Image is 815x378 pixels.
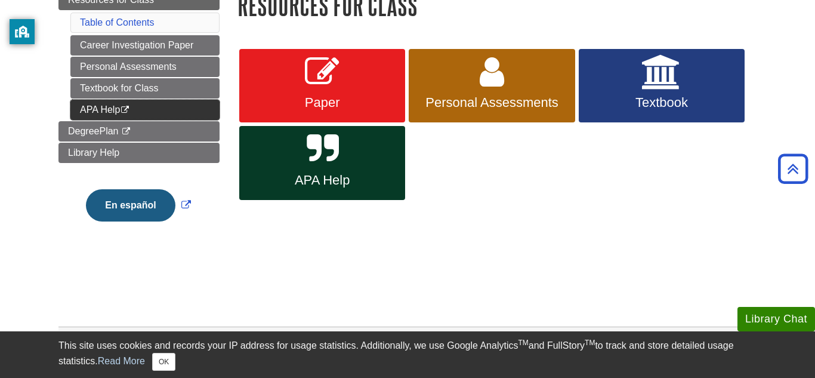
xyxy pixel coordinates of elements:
a: Personal Assessments [70,57,220,77]
a: Paper [239,49,405,123]
div: This site uses cookies and records your IP address for usage statistics. Additionally, we use Goo... [58,339,757,371]
sup: TM [518,339,528,347]
a: Read More [98,356,145,366]
a: DegreePlan [58,121,220,142]
a: Career Investigation Paper [70,35,220,56]
a: Personal Assessments [409,49,575,123]
a: Textbook for Class [70,78,220,99]
a: APA Help [70,100,220,120]
button: Library Chat [737,307,815,331]
a: Table of Contents [80,17,155,27]
a: Textbook [579,49,745,123]
span: Personal Assessments [418,95,566,110]
span: Textbook [588,95,736,110]
a: APA Help [239,126,405,200]
a: Back to Top [774,161,812,177]
span: APA Help [248,173,396,188]
a: Library Help [58,143,220,163]
sup: TM [585,339,595,347]
button: Close [152,353,175,371]
span: Paper [248,95,396,110]
i: This link opens in a new window [120,106,130,114]
button: privacy banner [10,19,35,44]
span: Library Help [68,147,119,158]
span: DegreePlan [68,126,119,136]
a: Link opens in new window [83,200,193,210]
button: En español [86,189,175,222]
i: This link opens in a new window [121,128,131,136]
